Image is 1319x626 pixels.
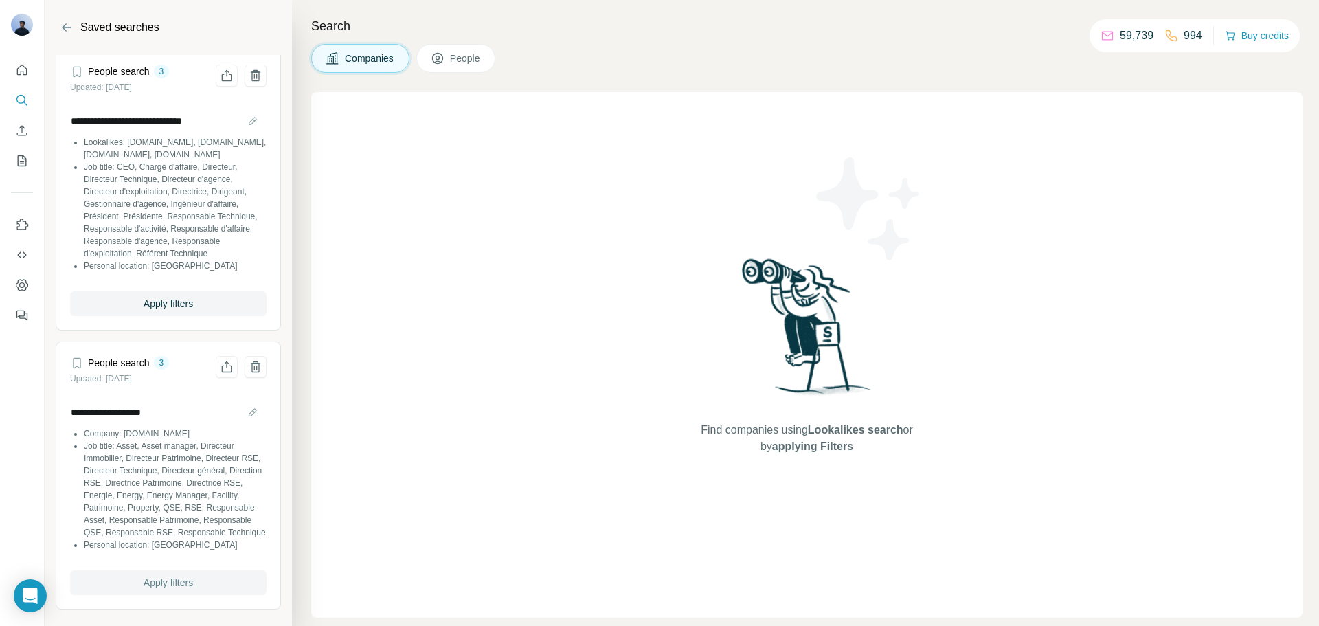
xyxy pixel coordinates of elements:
button: Delete saved search [245,65,267,87]
li: Job title: CEO, Chargé d'affaire, Directeur, Directeur Technique, Directeur d'agence, Directeur d... [84,161,267,260]
li: Company: [DOMAIN_NAME] [84,427,267,440]
button: Dashboard [11,273,33,298]
div: 3 [154,357,170,369]
span: Companies [345,52,395,65]
span: Find companies using or by [697,422,916,455]
span: People [450,52,482,65]
img: Surfe Illustration - Stars [807,147,931,271]
small: Updated: [DATE] [70,82,132,92]
button: Use Surfe API [11,243,33,267]
li: Personal location: [GEOGRAPHIC_DATA] [84,539,267,551]
span: Lookalikes search [808,424,903,436]
button: Share filters [216,65,238,87]
li: Personal location: [GEOGRAPHIC_DATA] [84,260,267,272]
img: Surfe Illustration - Woman searching with binoculars [736,255,879,408]
div: 3 [154,65,170,78]
button: Apply filters [70,291,267,316]
button: Back [56,16,78,38]
button: My lists [11,148,33,173]
input: Search name [70,403,267,422]
button: Share filters [216,356,238,378]
h4: People search [88,65,150,78]
button: Apply filters [70,570,267,595]
span: Apply filters [144,576,193,590]
li: Job title: Asset, Asset manager, Directeur Immobilier, Directeur Patrimoine, Directeur RSE, Direc... [84,440,267,539]
button: Feedback [11,303,33,328]
button: Enrich CSV [11,118,33,143]
div: Open Intercom Messenger [14,579,47,612]
button: Use Surfe on LinkedIn [11,212,33,237]
button: Buy credits [1225,26,1289,45]
h4: Search [311,16,1303,36]
li: Lookalikes: [DOMAIN_NAME], [DOMAIN_NAME], [DOMAIN_NAME], [DOMAIN_NAME] [84,136,267,161]
h4: People search [88,356,150,370]
img: Avatar [11,14,33,36]
input: Search name [70,111,267,131]
p: 59,739 [1120,27,1153,44]
button: Search [11,88,33,113]
span: Apply filters [144,297,193,311]
small: Updated: [DATE] [70,374,132,383]
h2: Saved searches [80,19,159,36]
span: applying Filters [772,440,853,452]
button: Delete saved search [245,356,267,378]
button: Quick start [11,58,33,82]
p: 994 [1184,27,1202,44]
